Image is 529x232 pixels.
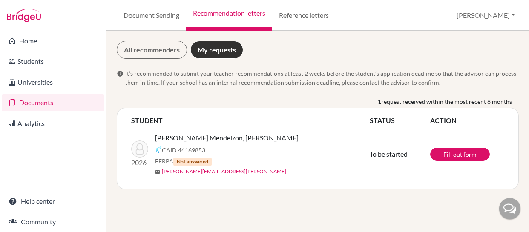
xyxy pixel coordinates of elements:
[2,53,104,70] a: Students
[131,158,148,168] p: 2026
[2,213,104,230] a: Community
[155,133,299,143] span: [PERSON_NAME] Mendelzon, [PERSON_NAME]
[155,146,162,153] img: Common App logo
[378,97,381,106] b: 1
[117,70,124,77] span: info
[173,158,212,166] span: Not answered
[369,115,430,126] th: STATUS
[453,7,519,23] button: [PERSON_NAME]
[2,193,104,210] a: Help center
[155,157,212,166] span: FERPA
[430,115,505,126] th: ACTION
[430,148,490,161] a: Fill out form
[162,146,205,155] span: CAID 44169853
[7,9,41,22] img: Bridge-U
[2,94,104,111] a: Documents
[2,74,104,91] a: Universities
[381,97,512,106] span: request received within the most recent 8 months
[131,115,369,126] th: STUDENT
[2,32,104,49] a: Home
[2,115,104,132] a: Analytics
[131,140,148,158] img: Modica Mendelzon, Luna
[125,69,519,87] span: It’s recommended to submit your teacher recommendations at least 2 weeks before the student’s app...
[117,41,187,59] a: All recommenders
[162,168,286,175] a: [PERSON_NAME][EMAIL_ADDRESS][PERSON_NAME]
[370,150,408,158] span: To be started
[155,169,160,175] span: mail
[190,41,243,59] a: My requests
